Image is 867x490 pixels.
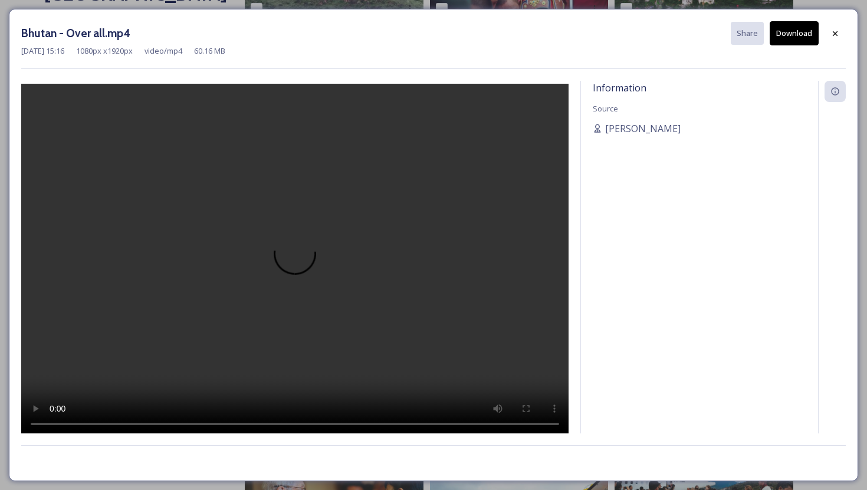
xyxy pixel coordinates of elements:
button: Download [770,21,819,45]
span: Information [593,81,646,94]
span: 60.16 MB [194,45,225,57]
span: [PERSON_NAME] [605,121,681,136]
span: video/mp4 [144,45,182,57]
span: [DATE] 15:16 [21,45,64,57]
span: Source [593,103,618,114]
button: Share [731,22,764,45]
span: 1080 px x 1920 px [76,45,133,57]
h3: Bhutan - Over all.mp4 [21,25,130,42]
